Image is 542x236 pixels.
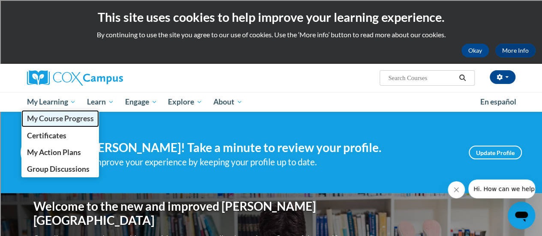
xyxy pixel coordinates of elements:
div: Sign out [3,42,539,50]
span: My Learning [27,97,76,107]
div: Download [3,81,539,88]
div: Newspaper [3,127,539,134]
a: My Course Progress [21,110,99,127]
div: Main menu [21,92,522,112]
span: Engage [125,97,157,107]
div: MOVE [3,228,539,236]
div: Rename [3,50,539,57]
a: Group Discussions [21,161,99,177]
span: Hi. How can we help? [5,6,69,13]
div: Visual Art [3,142,539,150]
a: My Learning [21,92,82,112]
a: My Action Plans [21,144,99,161]
div: SAVE AND GO HOME [3,190,539,197]
div: Magazine [3,119,539,127]
a: Cox Campus [27,70,181,86]
a: Engage [120,92,163,112]
div: Home [3,213,539,221]
div: Television/Radio [3,134,539,142]
div: Options [3,34,539,42]
div: This outline has no content. Would you like to delete it? [3,182,539,190]
iframe: Button to launch messaging window [508,202,535,229]
div: Move To ... [3,19,539,27]
div: Sort New > Old [3,11,539,19]
img: Cox Campus [27,70,123,86]
div: Delete [3,65,539,73]
div: CANCEL [3,167,539,174]
iframe: Close message [448,181,465,198]
div: ??? [3,174,539,182]
div: Rename Outline [3,73,539,81]
span: Explore [168,97,202,107]
a: En español [475,93,522,111]
div: Search for Source [3,104,539,111]
div: Add Outline Template [3,96,539,104]
input: Search Courses [387,73,456,83]
div: DELETE [3,197,539,205]
a: Learn [81,92,120,112]
div: Move to ... [3,205,539,213]
span: My Action Plans [27,148,81,157]
button: Search [456,73,469,83]
span: About [213,97,243,107]
button: Account Settings [490,70,515,84]
div: Move To ... [3,57,539,65]
div: Delete [3,27,539,34]
div: TODO: put dlg title [3,150,539,158]
a: Explore [162,92,208,112]
a: About [208,92,248,112]
span: En español [480,97,516,106]
div: CANCEL [3,221,539,228]
span: Learn [87,97,114,107]
span: My Course Progress [27,114,93,123]
div: Print [3,88,539,96]
iframe: Message from company [468,179,535,198]
span: Group Discussions [27,164,89,173]
div: Sort A > Z [3,3,539,11]
a: Certificates [21,127,99,144]
div: Journal [3,111,539,119]
span: Certificates [27,131,66,140]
